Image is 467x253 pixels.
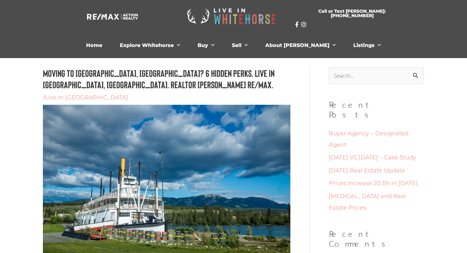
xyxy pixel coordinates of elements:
[329,100,424,120] h2: Recent Posts
[329,229,424,249] h2: Recent Comments
[329,167,405,174] a: [DATE] Real Estate Update
[329,130,409,148] a: Buyer Agency – Designated Agent
[43,93,290,102] div: /
[329,128,424,213] nav: Recent Posts
[295,5,409,22] a: Call or Text [PERSON_NAME]: [PHONE_NUMBER]
[115,39,185,52] a: Explore Whitehorse
[329,193,406,211] a: [MEDICAL_DATA] and Real Estate Prices.
[81,39,107,52] a: Home
[303,9,401,18] span: Call or Text [PERSON_NAME]: [PHONE_NUMBER]
[59,39,408,52] nav: Menu
[227,39,253,52] a: Sell
[329,180,419,187] a: Prices Increase 20.3% in [DATE].
[45,94,128,101] a: Live In [GEOGRAPHIC_DATA]
[261,39,341,52] a: About [PERSON_NAME]
[193,39,219,52] a: Buy
[43,67,290,90] h1: Moving to [GEOGRAPHIC_DATA], [GEOGRAPHIC_DATA]? 6 Hidden Perks. Live in [GEOGRAPHIC_DATA], [GEOGR...
[409,67,424,86] input: Search
[329,154,416,161] a: [DATE] VS [DATE] – Case Study
[349,39,386,52] a: Listings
